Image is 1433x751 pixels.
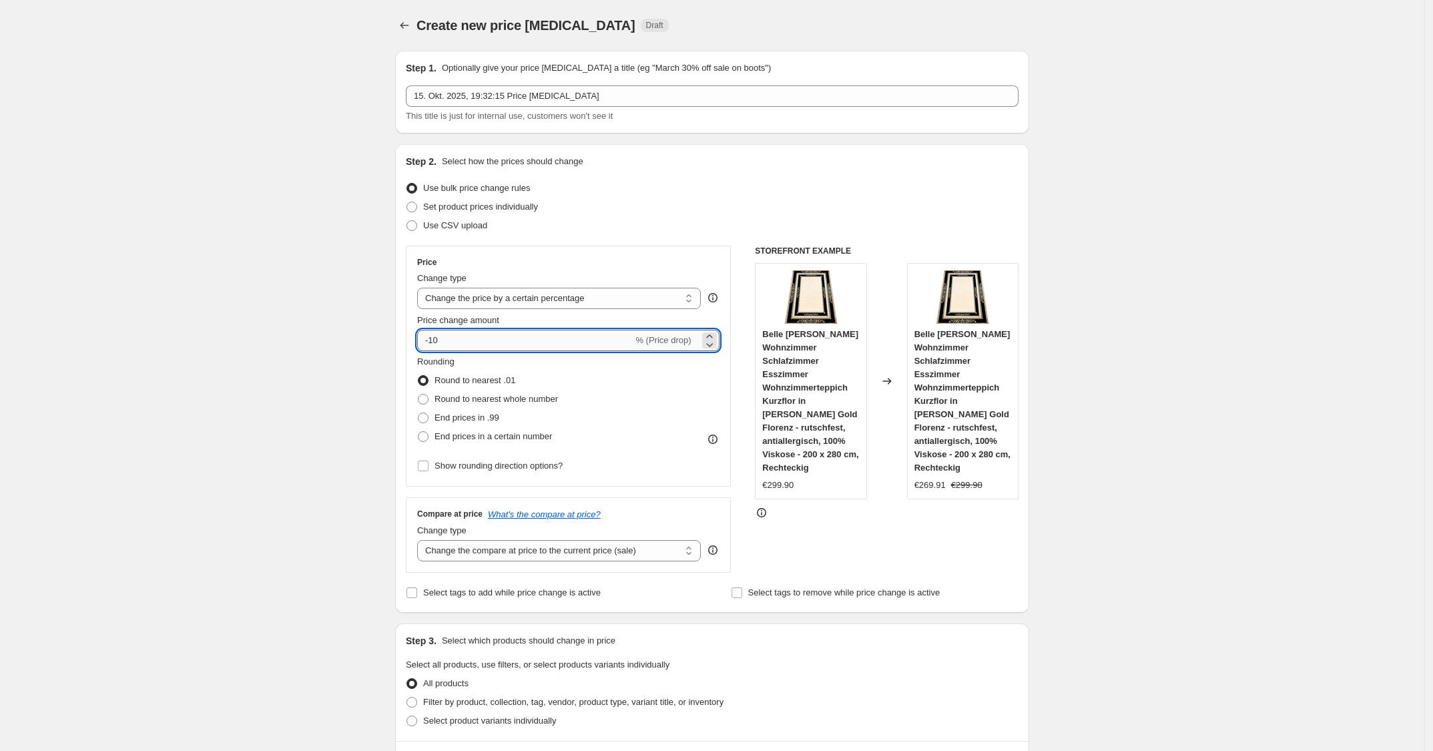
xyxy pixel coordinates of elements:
div: help [706,291,720,304]
p: Select which products should change in price [442,634,615,648]
span: Rounding [417,356,455,366]
span: Belle [PERSON_NAME] Wohnzimmer Schlafzimmer Esszimmer Wohnzimmerteppich Kurzflor in [PERSON_NAME]... [914,329,1011,473]
img: 913TifCReBL_80x.jpg [936,270,989,324]
span: Price change amount [417,315,499,325]
span: Show rounding direction options? [435,461,563,471]
span: This title is just for internal use, customers won't see it [406,111,613,121]
div: €269.91 [914,479,946,492]
img: 913TifCReBL_80x.jpg [784,270,838,324]
p: Select how the prices should change [442,155,583,168]
h2: Step 3. [406,634,437,648]
span: Use CSV upload [423,220,487,230]
span: Round to nearest .01 [435,375,515,385]
span: Select tags to add while price change is active [423,587,601,597]
span: Use bulk price change rules [423,183,530,193]
span: Filter by product, collection, tag, vendor, product type, variant title, or inventory [423,697,724,707]
div: €299.90 [762,479,794,492]
span: Select product variants individually [423,716,556,726]
p: Optionally give your price [MEDICAL_DATA] a title (eg "March 30% off sale on boots") [442,61,771,75]
span: Draft [646,20,663,31]
span: % (Price drop) [635,335,691,345]
span: Create new price [MEDICAL_DATA] [416,18,635,33]
button: Price change jobs [395,16,414,35]
span: Select all products, use filters, or select products variants individually [406,660,669,670]
input: -15 [417,330,633,351]
span: All products [423,678,469,688]
h3: Price [417,257,437,268]
strike: €299.90 [951,479,982,492]
span: Select tags to remove while price change is active [748,587,940,597]
span: End prices in .99 [435,413,499,423]
h3: Compare at price [417,509,483,519]
span: Round to nearest whole number [435,394,558,404]
span: Change type [417,525,467,535]
h2: Step 2. [406,155,437,168]
span: End prices in a certain number [435,431,552,441]
span: Belle [PERSON_NAME] Wohnzimmer Schlafzimmer Esszimmer Wohnzimmerteppich Kurzflor in [PERSON_NAME]... [762,329,858,473]
span: Change type [417,273,467,283]
button: What's the compare at price? [488,509,601,519]
h6: STOREFRONT EXAMPLE [755,246,1019,256]
div: help [706,543,720,557]
span: Set product prices individually [423,202,538,212]
input: 30% off holiday sale [406,85,1019,107]
h2: Step 1. [406,61,437,75]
